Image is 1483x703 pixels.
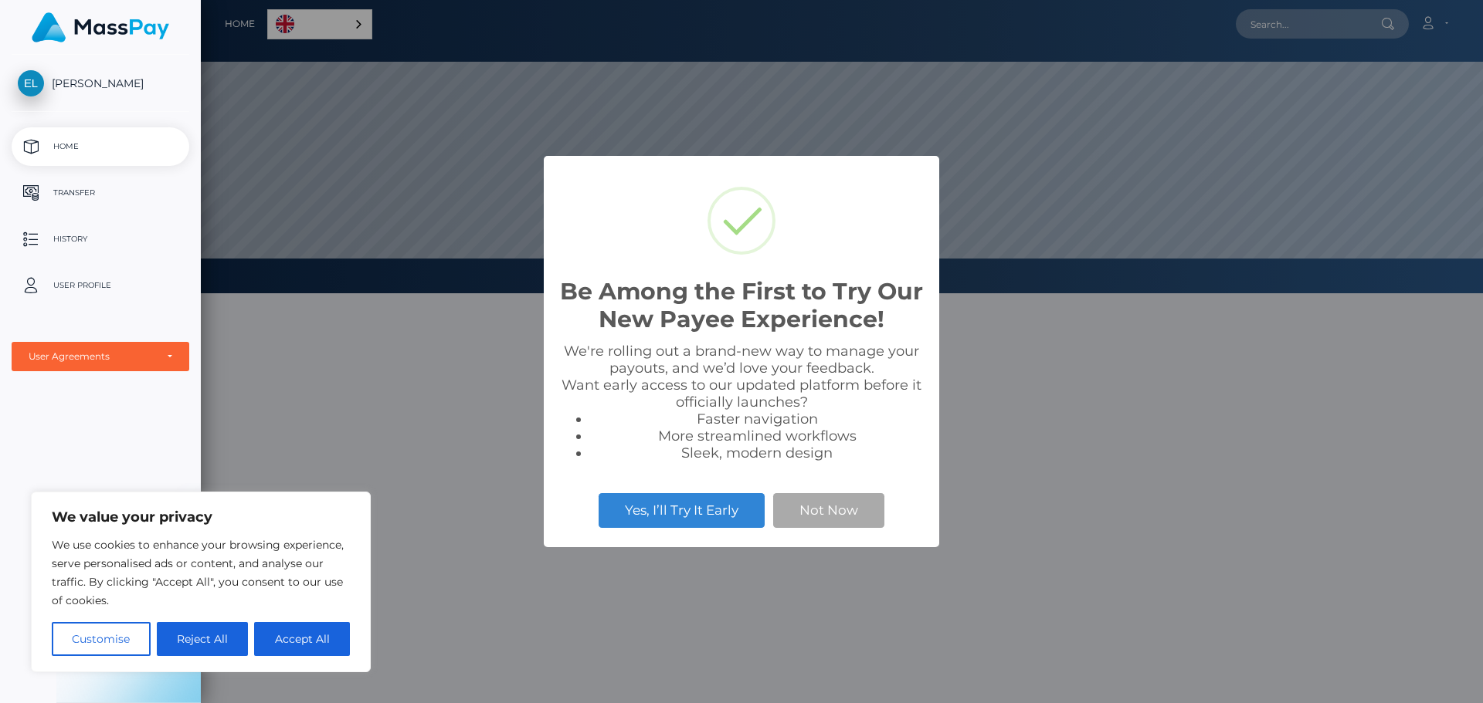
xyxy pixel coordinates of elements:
p: Transfer [18,181,183,204]
div: We're rolling out a brand-new way to manage your payouts, and we’d love your feedback. Want early... [559,343,924,461]
button: Customise [52,622,151,656]
li: Sleek, modern design [590,444,924,461]
p: Home [18,135,183,158]
li: Faster navigation [590,411,924,428]
div: We value your privacy [31,492,371,672]
p: We value your privacy [52,508,350,526]
h2: Be Among the First to Try Our New Payee Experience! [559,278,924,333]
p: History [18,228,183,251]
div: User Agreements [29,350,155,363]
span: [PERSON_NAME] [12,76,189,90]
button: Not Now [773,493,884,527]
p: User Profile [18,274,183,297]
li: More streamlined workflows [590,428,924,444]
p: We use cookies to enhance your browsing experience, serve personalised ads or content, and analys... [52,536,350,610]
button: Reject All [157,622,249,656]
img: MassPay [32,12,169,42]
button: User Agreements [12,342,189,371]
button: Yes, I’ll Try It Early [599,493,765,527]
button: Accept All [254,622,350,656]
